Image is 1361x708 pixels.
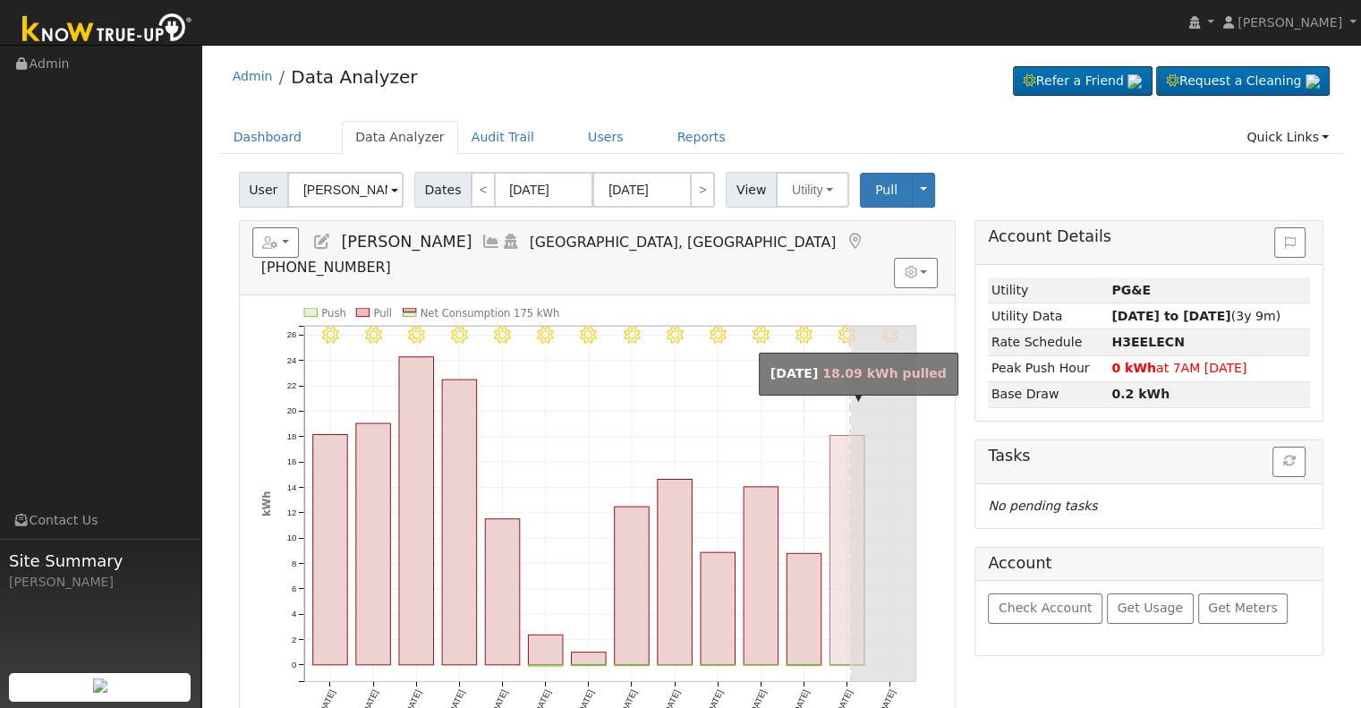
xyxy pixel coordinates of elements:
rect: onclick="" [701,665,736,666]
i: 8/09 - Clear [753,327,770,344]
rect: onclick="" [528,665,563,666]
strong: 0 kWh [1111,361,1156,375]
span: [PERSON_NAME] [1238,15,1342,30]
i: No pending tasks [988,499,1097,513]
a: Users [574,121,637,154]
a: Reports [664,121,739,154]
button: Refresh [1272,447,1306,477]
text: 24 [286,355,296,365]
i: 7/31 - Clear [364,327,381,344]
span: [PHONE_NUMBER] [261,259,391,276]
rect: onclick="" [787,553,821,665]
rect: onclick="" [571,665,606,666]
rect: onclick="" [399,357,434,665]
rect: onclick="" [701,552,736,665]
span: Dates [414,172,472,208]
rect: onclick="" [442,380,477,665]
span: Get Usage [1118,601,1183,615]
td: at 7AM [DATE] [1109,355,1311,381]
text: 10 [286,533,296,542]
span: Get Meters [1208,601,1278,615]
i: 7/30 - Clear [321,327,338,344]
span: Site Summary [9,549,191,573]
rect: onclick="" [528,635,563,665]
h5: Tasks [988,447,1310,465]
button: Pull [860,173,913,208]
button: Utility [776,172,849,208]
text: 0 [292,660,296,670]
rect: onclick="" [356,423,391,665]
a: Data Analyzer [342,121,458,154]
span: 18.09 kWh pulled [822,366,947,380]
img: retrieve [1127,74,1142,89]
text: 2 [292,635,296,644]
i: 8/04 - MostlyClear [537,327,554,344]
span: Check Account [999,601,1093,615]
text: 4 [292,609,297,618]
text: 20 [286,405,296,415]
rect: onclick="" [658,479,693,664]
a: Edit User (14373) [312,233,332,251]
span: [GEOGRAPHIC_DATA], [GEOGRAPHIC_DATA] [530,234,837,251]
a: Map [845,233,864,251]
td: Utility Data [988,303,1108,329]
rect: onclick="" [829,435,864,664]
text: Pull [373,306,392,319]
i: 8/10 - Clear [795,327,812,344]
i: 8/06 - Clear [623,327,640,344]
a: Admin [233,69,273,83]
i: 8/11 - Clear [838,327,855,344]
i: 8/05 - Clear [580,327,597,344]
a: Multi-Series Graph [481,233,501,251]
a: Refer a Friend [1013,66,1153,97]
text: Push [321,306,346,319]
i: 8/02 - Clear [451,327,468,344]
rect: onclick="" [615,507,650,665]
a: Login As (last 08/04/2025 8:35:06 AM) [501,233,521,251]
td: Utility [988,277,1108,303]
rect: onclick="" [485,519,520,665]
h5: Account Details [988,227,1310,246]
button: Get Usage [1107,593,1194,624]
strong: K [1111,335,1185,349]
i: 8/03 - Clear [494,327,511,344]
text: 8 [292,558,296,567]
strong: 0.2 kWh [1111,387,1170,401]
img: retrieve [1306,74,1320,89]
a: Request a Cleaning [1156,66,1330,97]
span: Pull [875,183,897,197]
rect: onclick="" [312,434,347,664]
text: 6 [292,584,296,593]
span: User [239,172,288,208]
text: 22 [286,380,296,390]
a: < [471,172,496,208]
a: Quick Links [1233,121,1342,154]
span: (3y 9m) [1111,309,1280,323]
span: [PERSON_NAME] [341,233,472,251]
div: [PERSON_NAME] [9,573,191,592]
button: Check Account [988,593,1102,624]
strong: [DATE] to [DATE] [1111,309,1230,323]
button: Get Meters [1198,593,1289,624]
span: View [726,172,777,208]
a: > [690,172,715,208]
a: Dashboard [220,121,316,154]
rect: onclick="" [744,487,778,665]
strong: ID: 13468902, authorized: 12/20/23 [1111,283,1151,297]
td: Base Draw [988,381,1108,407]
i: 8/01 - Clear [408,327,425,344]
i: 8/07 - Clear [667,327,684,344]
text: 16 [286,456,296,466]
strong: [DATE] [770,366,819,380]
a: Data Analyzer [291,66,417,88]
text: 18 [286,431,296,441]
img: Know True-Up [13,10,201,50]
i: 8/08 - Clear [710,327,727,344]
text: 12 [286,508,296,517]
rect: onclick="" [571,653,606,665]
button: Issue History [1274,227,1306,258]
rect: onclick="" [615,665,650,666]
text: 26 [286,329,296,339]
text: 14 [286,482,296,491]
a: Audit Trail [458,121,548,154]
